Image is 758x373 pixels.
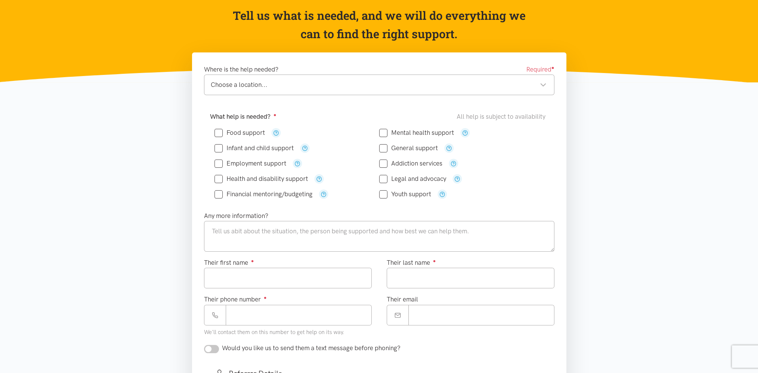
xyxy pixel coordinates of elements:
[379,160,442,167] label: Addiction services
[379,145,438,151] label: General support
[226,305,372,325] input: Phone number
[251,258,254,264] sup: ●
[264,295,267,300] sup: ●
[210,112,277,122] label: What help is needed?
[457,112,548,122] div: All help is subject to availability
[230,6,528,43] p: Tell us what is needed, and we will do everything we can to find the right support.
[214,145,294,151] label: Infant and child support
[204,211,268,221] label: Any more information?
[408,305,554,325] input: Email
[274,112,277,118] sup: ●
[204,258,254,268] label: Their first name
[433,258,436,264] sup: ●
[387,294,418,304] label: Their email
[551,65,554,70] sup: ●
[379,176,446,182] label: Legal and advocacy
[222,344,401,352] span: Would you like us to send them a text message before phoning?
[387,258,436,268] label: Their last name
[214,176,308,182] label: Health and disability support
[379,130,454,136] label: Mental health support
[214,160,286,167] label: Employment support
[204,329,344,336] small: We'll contact them on this number to get help on its way.
[214,130,265,136] label: Food support
[379,191,431,197] label: Youth support
[204,64,278,75] label: Where is the help needed?
[526,64,554,75] span: Required
[204,294,267,304] label: Their phone number
[211,80,547,90] div: Choose a location...
[214,191,313,197] label: Financial mentoring/budgeting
